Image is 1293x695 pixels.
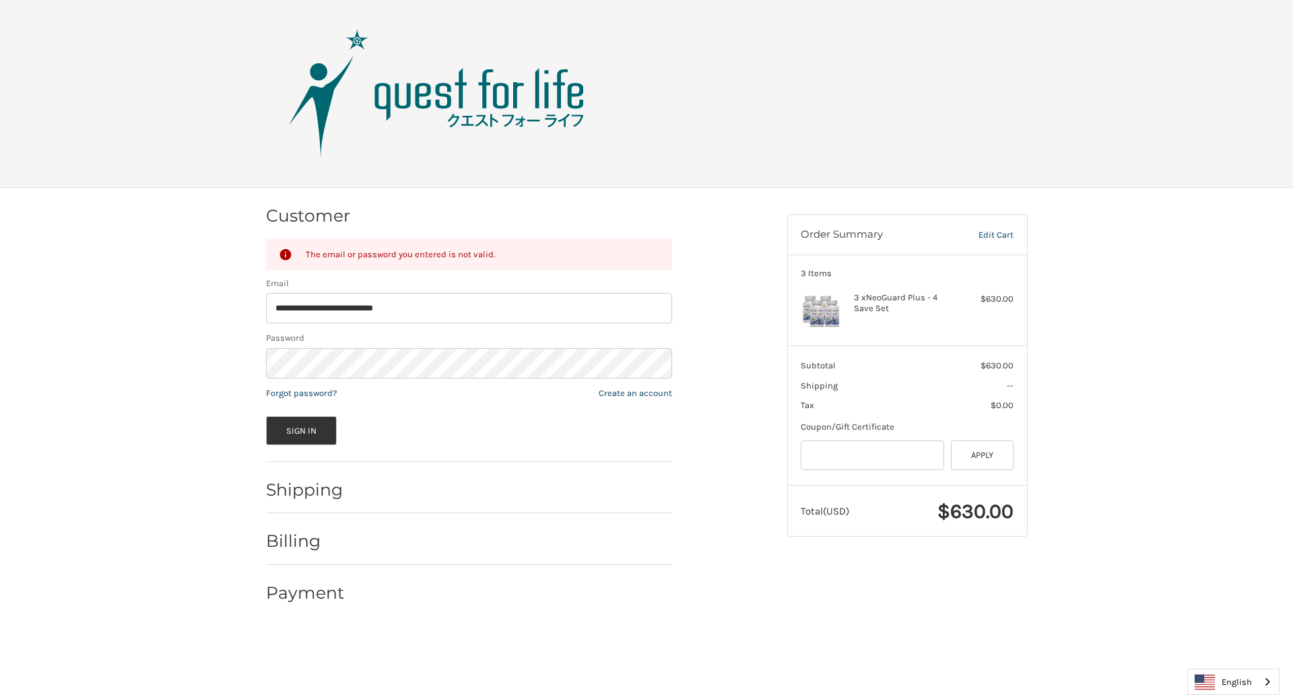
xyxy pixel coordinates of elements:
div: Coupon/Gift Certificate [801,420,1014,434]
h3: Order Summary [801,228,950,242]
div: $630.00 [960,292,1014,306]
span: Tax [801,400,814,410]
h2: Shipping [266,479,345,500]
a: Create an account [599,388,672,398]
h4: 3 x NeoGuard Plus - 4 Save Set [854,292,957,315]
span: Subtotal [801,360,836,370]
a: English [1188,669,1279,694]
span: Total (USD) [801,505,849,517]
h3: 3 Items [801,268,1014,279]
img: Quest Group [269,26,605,161]
label: Email [266,277,672,290]
div: The email or password you entered is not valid. [306,247,659,261]
a: Forgot password? [266,388,337,398]
a: Edit Cart [950,228,1014,242]
input: Gift Certificate or Coupon Code [801,440,944,471]
span: $630.00 [981,360,1014,370]
h2: Billing [266,531,345,552]
span: Shipping [801,380,838,391]
span: $630.00 [937,499,1014,523]
h2: Customer [266,205,350,226]
button: Sign In [266,416,337,445]
label: Password [266,331,672,345]
div: Language [1187,669,1280,695]
h2: Payment [266,583,345,603]
aside: Language selected: English [1187,669,1280,695]
span: $0.00 [991,400,1014,410]
button: Apply [951,440,1014,471]
span: -- [1007,380,1014,391]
